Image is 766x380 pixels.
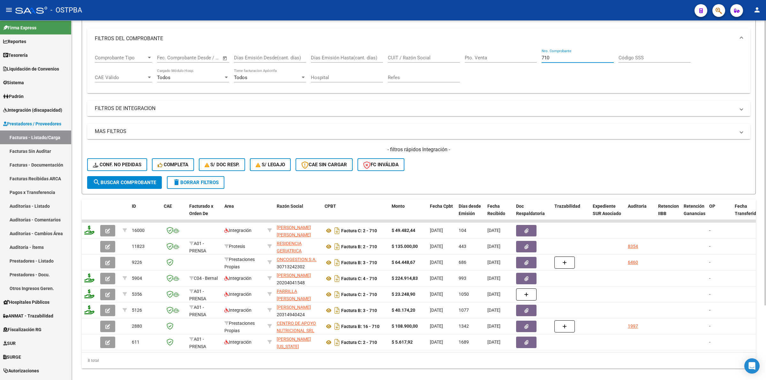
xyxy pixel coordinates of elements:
[628,323,638,330] div: 1997
[341,260,377,265] strong: Factura B: 3 - 710
[3,299,49,306] span: Hospitales Públicos
[95,105,735,112] mat-panel-title: FILTROS DE INTEGRACION
[87,158,147,171] button: Conf. no pedidas
[357,158,404,171] button: FC Inválida
[628,259,638,266] div: 6460
[224,276,252,281] span: Integración
[189,337,206,349] span: A01 - PRENSA
[333,289,341,300] i: Descargar documento
[459,308,469,313] span: 1077
[277,256,319,269] div: 30713242302
[3,326,41,333] span: Fiscalización RG
[625,199,656,227] datatable-header-cell: Auditoria
[224,339,252,345] span: Integración
[277,289,311,301] span: PARRILLA [PERSON_NAME]
[224,244,245,249] span: Protesis
[430,339,443,345] span: [DATE]
[167,176,224,189] button: Borrar Filtros
[93,178,101,186] mat-icon: search
[132,308,142,313] span: 5126
[487,244,500,249] span: [DATE]
[277,320,319,333] div: 30684976407
[487,308,500,313] span: [DATE]
[277,288,319,301] div: 27295237894
[274,199,322,227] datatable-header-cell: Razón Social
[250,158,291,171] button: S/ legajo
[658,204,679,216] span: Retencion IIBB
[554,204,580,209] span: Trazabilidad
[184,55,214,61] input: End date
[341,324,379,329] strong: Factura B: 16 - 710
[709,308,710,313] span: -
[392,339,413,345] strong: $ 5.617,92
[684,204,705,216] span: Retención Ganancias
[628,204,647,209] span: Auditoria
[189,204,213,216] span: Facturado x Orden De
[430,324,443,329] span: [DATE]
[341,308,377,313] strong: Factura B: 3 - 710
[709,244,710,249] span: -
[224,257,255,269] span: Prestaciones Propias
[485,199,514,227] datatable-header-cell: Fecha Recibido
[277,337,311,349] span: [PERSON_NAME] [US_STATE]
[709,324,710,329] span: -
[93,162,141,168] span: Conf. no pedidas
[301,162,347,168] span: CAE SIN CARGAR
[459,204,481,216] span: Días desde Emisión
[459,244,466,249] span: 443
[456,199,485,227] datatable-header-cell: Días desde Emisión
[322,199,389,227] datatable-header-cell: CPBT
[430,292,443,297] span: [DATE]
[709,204,715,209] span: OP
[333,242,341,252] i: Descargar documento
[93,180,156,185] span: Buscar Comprobante
[430,308,443,313] span: [DATE]
[341,228,377,233] strong: Factura C: 2 - 710
[277,321,316,333] span: CENTRO DE APOYO NUTRICIONAL SRL
[333,337,341,347] i: Descargar documento
[277,336,319,349] div: 27291707136
[430,244,443,249] span: [DATE]
[5,6,13,14] mat-icon: menu
[628,243,638,250] div: 8354
[3,52,28,59] span: Tesorería
[392,244,418,249] strong: $ 135.000,00
[224,292,252,297] span: Integración
[389,199,427,227] datatable-header-cell: Monto
[87,124,750,139] mat-expansion-panel-header: MAS FILTROS
[87,101,750,116] mat-expansion-panel-header: FILTROS DE INTEGRACION
[129,199,161,227] datatable-header-cell: ID
[277,272,319,285] div: 20204041548
[277,204,303,209] span: Razón Social
[3,107,62,114] span: Integración (discapacidad)
[95,75,146,80] span: CAE Válido
[205,162,240,168] span: S/ Doc Resp.
[87,28,750,49] mat-expansion-panel-header: FILTROS DEL COMPROBANTE
[224,308,252,313] span: Integración
[709,292,710,297] span: -
[744,358,760,374] div: Open Intercom Messenger
[189,305,206,317] span: A01 - PRENSA
[3,340,16,347] span: SUR
[487,204,505,216] span: Fecha Recibido
[681,199,707,227] datatable-header-cell: Retención Ganancias
[199,158,245,171] button: S/ Doc Resp.
[296,158,353,171] button: CAE SIN CARGAR
[430,204,453,209] span: Fecha Cpbt
[487,228,500,233] span: [DATE]
[487,339,500,345] span: [DATE]
[164,204,172,209] span: CAE
[277,273,311,278] span: [PERSON_NAME]
[3,120,61,127] span: Prestadores / Proveedores
[487,324,500,329] span: [DATE]
[709,260,710,265] span: -
[3,93,24,100] span: Padrón
[514,199,552,227] datatable-header-cell: Doc Respaldatoria
[333,273,341,284] i: Descargar documento
[333,226,341,236] i: Descargar documento
[277,305,311,310] span: [PERSON_NAME]
[194,276,218,281] span: C04 - Bernal
[82,353,756,369] div: 8 total
[392,276,418,281] strong: $ 224.914,83
[224,204,234,209] span: Area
